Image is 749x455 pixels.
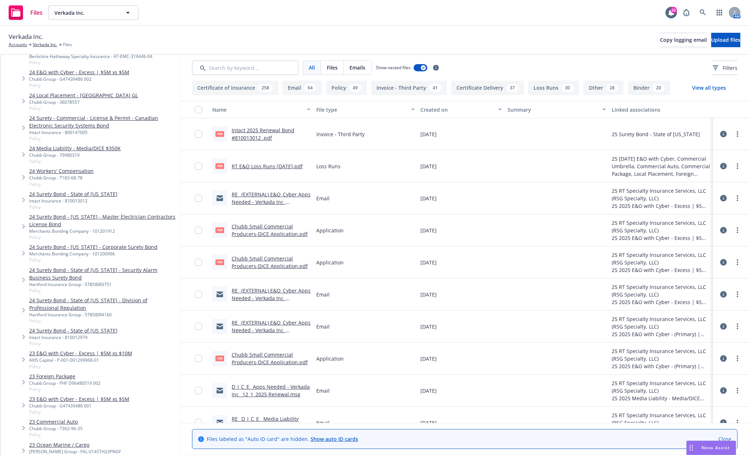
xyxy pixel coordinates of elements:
a: Chubb Small Commercial Producers-DICE Application.pdf [232,255,308,269]
a: RT E&O Loss Runs [DATE].pdf [232,163,303,170]
div: Intact Insurance - 810013012 [29,198,117,204]
button: Verkada Inc. [48,5,138,20]
div: Berkshire Hathaway Specialty Insurance - 47-EMC-319446-04 [29,53,177,59]
a: more [733,290,742,299]
div: Merchants Bonding Company - 101200996 [29,251,157,257]
span: [DATE] [420,387,437,394]
span: Show nested files [376,64,411,71]
a: more [733,418,742,427]
div: 25 2025 E&O with Cyber - (Primary) | Primary $5M [612,362,710,370]
span: pdf [215,163,224,169]
button: Filters [713,61,737,75]
div: Drag to move [687,441,696,455]
span: Invoice - Third Party [316,130,365,138]
span: [DATE] [420,323,437,330]
a: more [733,226,742,235]
button: Binder [628,81,670,95]
button: File type [313,101,418,118]
span: Application [316,227,344,234]
div: 25 RT Specialty Insurance Services, LLC (RSG Specialty, LLC) [612,315,710,330]
input: Toggle Row Selected [195,130,202,138]
a: Close [718,435,731,443]
a: Verkada Inc. [33,41,57,48]
button: Nova Assist [686,441,736,455]
a: Switch app [712,5,727,20]
span: Policy [29,135,177,142]
a: RE_ (EXTERNAL) E&O_Cyber Apps Needed - Verkada Inc_ 12_1_2025 Renewal.msg [232,191,311,213]
a: 23 E&O with Cyber - Excess | $5M xs $5M [29,395,129,403]
div: 37 [506,84,518,92]
div: Chubb Group - 7183-68-78 [29,175,94,181]
input: Toggle Row Selected [195,162,202,170]
div: File type [316,106,407,113]
span: Policy [29,409,129,415]
a: Search [696,5,710,20]
a: 24 Surety Bond - [US_STATE] - Corporate Surety Bond [29,243,157,251]
span: Policy [29,287,177,294]
span: [DATE] [420,195,437,202]
div: 25 RT Specialty Insurance Services, LLC (RSG Specialty, LLC) [612,219,710,234]
span: Application [316,355,344,362]
div: 25 RT Specialty Insurance Services, LLC (RSG Specialty, LLC) [612,411,710,427]
div: 25 RT Specialty Insurance Services, LLC (RSG Specialty, LLC) [612,187,710,202]
div: 25 2025 E&O with Cyber - Excess | $5M xs $10M [612,266,710,274]
span: Loss Runs [316,162,340,170]
div: 25 2025 E&O with Cyber - Excess | $5M xs $5M [612,202,710,210]
span: Files labeled as "Auto ID card" are hidden. [207,435,358,443]
span: Policy [29,257,157,263]
a: Chubb Small Commercial Producers-DICE Application.pdf [232,351,308,366]
a: more [733,194,742,202]
a: 23 E&O with Cyber - Excess | $5M xs $10M [29,349,132,357]
a: Accounts [9,41,27,48]
span: Files [327,64,338,71]
div: 25 2025 E&O with Cyber - Excess | $5M xs $5M [612,234,710,242]
span: Filters [713,64,737,72]
a: more [733,386,742,395]
div: Merchants Bonding Company - 101201912 [29,228,177,234]
a: 24 Surety Bond - State of [US_STATE] [29,190,117,198]
a: more [733,162,742,170]
a: Chubb Small Commercial Producers-DICE Application.pdf [232,223,308,237]
a: 24 Workers' Compensation [29,167,94,175]
span: Copy logging email [660,36,707,43]
div: 25 RT Specialty Insurance Services, LLC (RSG Specialty, LLC) [612,251,710,266]
div: Chubb Group - G47439486 001 [29,403,129,409]
button: Name [209,101,313,118]
span: Verkada Inc. [9,32,43,41]
div: 25 RT Specialty Insurance Services, LLC (RSG Specialty, LLC) [612,283,710,298]
div: Chubb Group - G47439486 002 [29,76,129,82]
span: Policy [29,158,121,164]
span: pdf [215,356,224,361]
span: Policy [29,432,83,438]
div: 20 [652,84,665,92]
a: RE_ (EXTERNAL) E&O_Cyber Apps Needed - Verkada Inc_ 12_1_2025 Renewal.msg [232,319,311,341]
span: Email [316,323,330,330]
span: Email [316,387,330,394]
div: Name [212,106,303,113]
a: 23 Ocean Marine / Cargo [29,441,121,449]
span: [DATE] [420,162,437,170]
div: 30 [561,84,574,92]
input: Toggle Row Selected [195,291,202,298]
div: Linked associations [612,106,710,113]
input: Toggle Row Selected [195,419,202,426]
span: pdf [215,227,224,233]
a: 24 Surety Bond - State of [US_STATE] - Security Alarm Business Surety Bond [29,266,177,281]
div: Intact Insurance - 800147005 [29,129,177,135]
div: Intact Insurance - 810012979 [29,334,117,340]
button: Summary [505,101,609,118]
div: 49 [349,84,361,92]
span: [DATE] [420,130,437,138]
span: [DATE] [420,419,437,427]
div: AXIS Capital - P-001-001299968-01 [29,357,132,363]
a: RE_ D_I_C_E__Media Liability Apps Needed - Verkada Inc_ 12_1_2025 Renewal.msg [232,415,299,437]
input: Toggle Row Selected [195,259,202,266]
span: Policy [29,234,177,240]
div: Chubb Group - 79980319 [29,152,121,158]
button: Certificate of insurance [192,81,278,95]
div: 25 RT Specialty Insurance Services, LLC (RSG Specialty, LLC) [612,379,710,394]
span: Policy [29,340,117,347]
div: 25 2025 Media Liability - Media/DICE $350K [612,394,710,402]
span: Nova Assist [701,445,730,451]
button: Certificate Delivery [451,81,524,95]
